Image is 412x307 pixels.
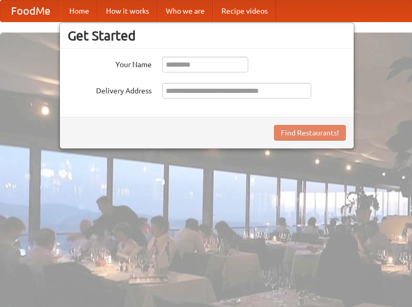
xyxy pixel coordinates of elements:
[157,1,213,22] a: Who we are
[98,1,157,22] a: How it works
[213,1,276,22] a: Recipe videos
[68,57,152,70] label: Your Name
[68,83,152,96] label: Delivery Address
[1,1,61,22] a: FoodMe
[274,125,346,141] button: Find Restaurants!
[68,28,346,44] h3: Get Started
[61,1,98,22] a: Home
